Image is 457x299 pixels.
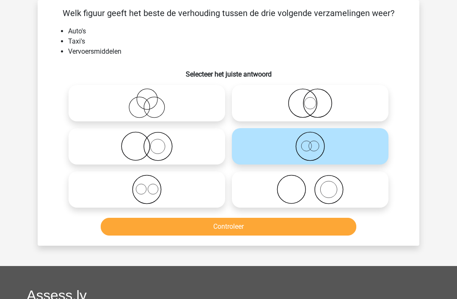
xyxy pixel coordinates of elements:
[51,7,406,19] p: Welk figuur geeft het beste de verhouding tussen de drie volgende verzamelingen weer?
[51,63,406,78] h6: Selecteer het juiste antwoord
[101,218,357,236] button: Controleer
[68,47,406,57] li: Vervoersmiddelen
[68,26,406,36] li: Auto's
[68,36,406,47] li: Taxi's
